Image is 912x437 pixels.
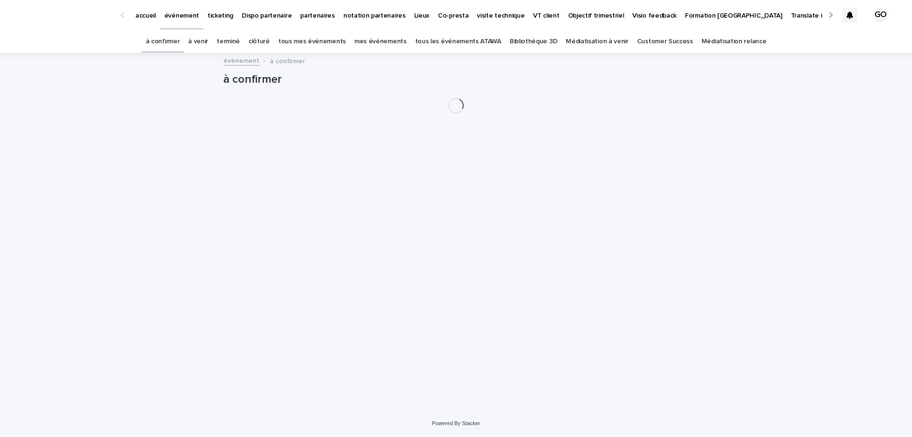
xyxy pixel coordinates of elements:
[278,30,346,53] a: tous mes événements
[510,30,557,53] a: Bibliothèque 3D
[19,6,111,25] img: Ls34BcGeRexTGTNfXpUC
[223,73,689,87] h1: à confirmer
[354,30,407,53] a: mes événements
[702,30,767,53] a: Médiatisation relance
[248,30,270,53] a: clôturé
[637,30,693,53] a: Customer Success
[146,30,180,53] a: à confirmer
[415,30,501,53] a: tous les événements ATAWA
[223,55,259,66] a: événement
[873,8,888,23] div: GO
[432,420,480,426] a: Powered By Stacker
[270,55,305,66] p: à confirmer
[188,30,208,53] a: à venir
[566,30,628,53] a: Médiatisation à venir
[217,30,240,53] a: terminé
